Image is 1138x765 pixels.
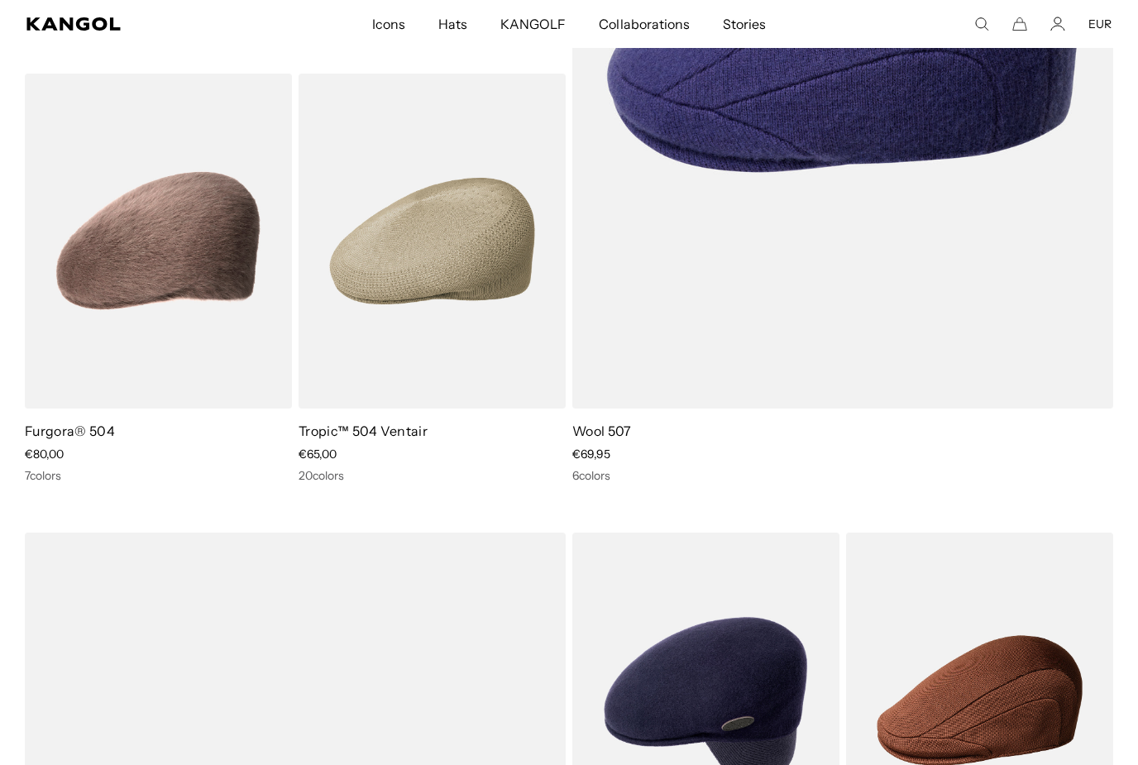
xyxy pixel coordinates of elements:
[25,447,64,461] span: €80,00
[25,423,115,439] a: Furgora® 504
[299,423,428,439] a: Tropic™ 504 Ventair
[1012,17,1027,31] button: Cart
[299,447,337,461] span: €65,00
[299,74,566,409] img: Tropic™ 504 Ventair
[974,17,989,31] summary: Search here
[572,468,1113,483] div: 6 colors
[25,468,292,483] div: 7 colors
[26,17,246,31] a: Kangol
[1050,17,1065,31] a: Account
[1088,17,1112,31] button: EUR
[572,447,610,461] span: €69,95
[572,423,632,439] a: Wool 507
[25,74,292,409] img: Furgora® 504
[299,468,566,483] div: 20 colors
